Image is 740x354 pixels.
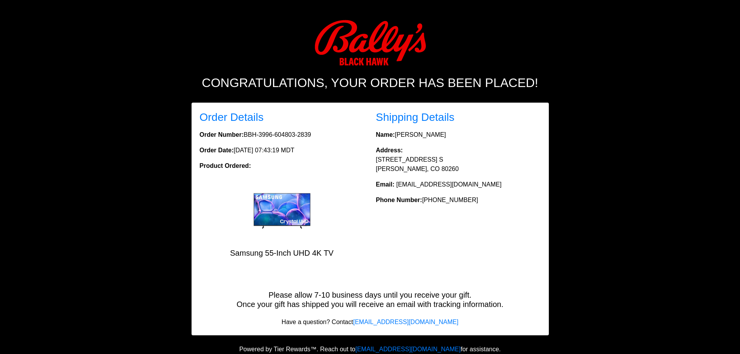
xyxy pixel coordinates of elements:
[376,195,541,205] p: [PHONE_NUMBER]
[355,346,461,352] a: [EMAIL_ADDRESS][DOMAIN_NAME]
[376,131,395,138] strong: Name:
[376,130,541,140] p: [PERSON_NAME]
[200,248,364,258] h5: Samsung 55-Inch UHD 4K TV
[376,197,422,203] strong: Phone Number:
[376,180,541,189] p: [EMAIL_ADDRESS][DOMAIN_NAME]
[200,147,234,153] strong: Order Date:
[376,147,403,153] strong: Address:
[200,130,364,140] p: BBH-3996-604803-2839
[192,290,548,300] h5: Please allow 7-10 business days until you receive your gift.
[200,162,251,169] strong: Product Ordered:
[376,146,541,174] p: [STREET_ADDRESS] S [PERSON_NAME], CO 80260
[192,300,548,309] h5: Once your gift has shipped you will receive an email with tracking information.
[376,111,541,124] h3: Shipping Details
[251,190,313,232] img: Samsung 55-Inch UHD 4K TV
[200,146,364,155] p: [DATE] 07:43:19 MDT
[314,19,427,66] img: Logo
[239,346,501,352] span: Powered by Tier Rewards™. Reach out to for assistance.
[376,181,395,188] strong: Email:
[200,131,244,138] strong: Order Number:
[200,111,364,124] h3: Order Details
[155,75,586,90] h2: Congratulations, your order has been placed!
[353,319,458,325] a: [EMAIL_ADDRESS][DOMAIN_NAME]
[192,318,548,326] h6: Have a question? Contact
